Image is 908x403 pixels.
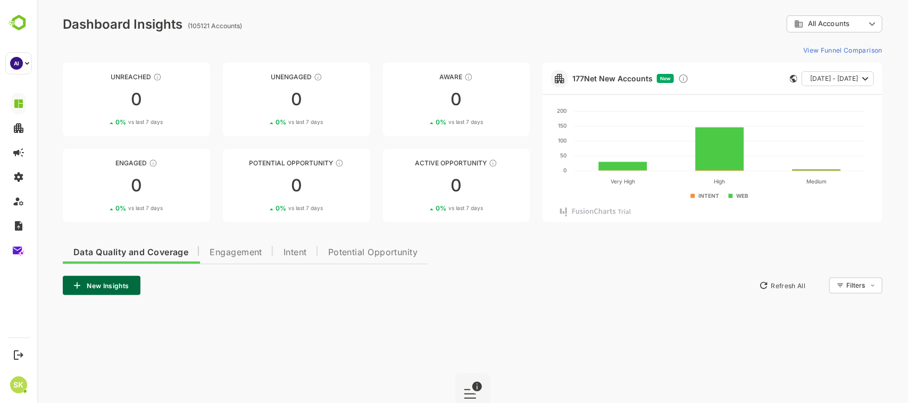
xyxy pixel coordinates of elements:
[172,248,225,257] span: Engagement
[78,204,126,212] div: 0 %
[762,41,845,58] button: View Funnel Comparison
[717,277,773,294] button: Refresh All
[91,118,126,126] span: vs last 7 days
[573,178,598,185] text: Very High
[771,20,812,28] span: All Accounts
[186,63,333,136] a: UnengagedThese accounts have not shown enough engagement and need nurturing00%vs last 7 days
[346,177,493,194] div: 0
[346,91,493,108] div: 0
[26,149,173,222] a: EngagedThese accounts are warm, further nurturing would qualify them to MQAs00%vs last 7 days
[753,75,760,82] div: This card does not support filter and segments
[78,118,126,126] div: 0 %
[91,204,126,212] span: vs last 7 days
[346,159,493,167] div: Active Opportunity
[11,348,26,362] button: Logout
[116,73,124,81] div: These accounts have not been engaged with for a defined time period
[5,13,32,33] img: BambooboxLogoMark.f1c84d78b4c51b1a7b5f700c9845e183.svg
[186,149,333,222] a: Potential OpportunityThese accounts are MQAs and can be passed on to Inside Sales00%vs last 7 days
[26,16,145,32] div: Dashboard Insights
[186,159,333,167] div: Potential Opportunity
[520,107,529,114] text: 200
[346,63,493,136] a: AwareThese accounts have just entered the buying cycle and need further nurturing00%vs last 7 days
[809,281,828,289] div: Filters
[411,204,446,212] span: vs last 7 days
[535,74,615,83] a: 177Net New Accounts
[36,248,151,257] span: Data Quality and Coverage
[411,118,446,126] span: vs last 7 days
[523,152,529,158] text: 50
[26,63,173,136] a: UnreachedThese accounts have not been engaged with for a defined time period00%vs last 7 days
[26,91,173,108] div: 0
[677,178,688,185] text: High
[277,73,285,81] div: These accounts have not shown enough engagement and need nurturing
[773,72,821,86] span: [DATE] - [DATE]
[764,71,837,86] button: [DATE] - [DATE]
[151,22,208,30] ag: (105121 Accounts)
[749,14,845,35] div: All Accounts
[238,204,286,212] div: 0 %
[427,73,436,81] div: These accounts have just entered the buying cycle and need further nurturing
[186,177,333,194] div: 0
[112,159,120,167] div: These accounts are warm, further nurturing would qualify them to MQAs
[10,376,27,393] div: SK
[251,118,286,126] span: vs last 7 days
[246,248,270,257] span: Intent
[398,204,446,212] div: 0 %
[26,276,103,295] button: New Insights
[757,19,828,29] div: All Accounts
[346,73,493,81] div: Aware
[298,159,306,167] div: These accounts are MQAs and can be passed on to Inside Sales
[346,149,493,222] a: Active OpportunityThese accounts have open opportunities which might be at any of the Sales Stage...
[521,122,529,129] text: 150
[26,73,173,81] div: Unreached
[452,159,460,167] div: These accounts have open opportunities which might be at any of the Sales Stages
[26,177,173,194] div: 0
[641,73,652,84] div: Discover new ICP-fit accounts showing engagement — via intent surges, anonymous website visits, L...
[10,57,23,70] div: AI
[26,159,173,167] div: Engaged
[186,73,333,81] div: Unengaged
[238,118,286,126] div: 0 %
[521,137,529,144] text: 100
[291,248,381,257] span: Potential Opportunity
[398,118,446,126] div: 0 %
[186,91,333,108] div: 0
[623,75,634,81] span: New
[808,276,845,295] div: Filters
[251,204,286,212] span: vs last 7 days
[526,167,529,173] text: 0
[769,178,789,184] text: Medium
